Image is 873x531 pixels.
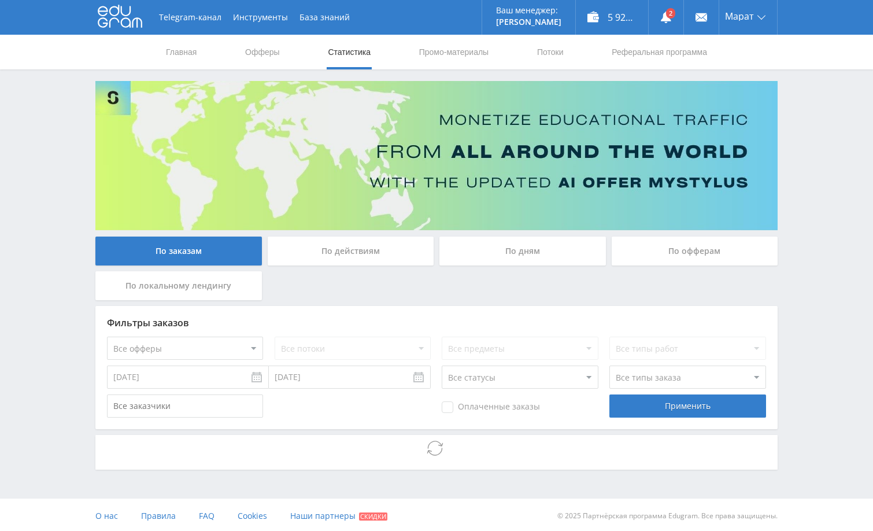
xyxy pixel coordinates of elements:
span: Наши партнеры [290,510,356,521]
div: Применить [609,394,765,418]
a: Статистика [327,35,372,69]
div: По локальному лендингу [95,271,262,300]
p: [PERSON_NAME] [496,17,561,27]
span: Cookies [238,510,267,521]
span: О нас [95,510,118,521]
a: Реферальная программа [611,35,708,69]
div: По заказам [95,237,262,265]
a: Главная [165,35,198,69]
p: Ваш менеджер: [496,6,561,15]
a: Офферы [244,35,281,69]
div: По действиям [268,237,434,265]
div: По дням [439,237,606,265]
a: Промо-материалы [418,35,490,69]
span: FAQ [199,510,214,521]
span: Скидки [359,512,387,521]
span: Правила [141,510,176,521]
a: Потоки [536,35,565,69]
span: Оплаченные заказы [442,401,540,413]
img: Banner [95,81,778,230]
div: По офферам [612,237,778,265]
span: Марат [725,12,754,21]
input: Все заказчики [107,394,263,418]
div: Фильтры заказов [107,318,766,328]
